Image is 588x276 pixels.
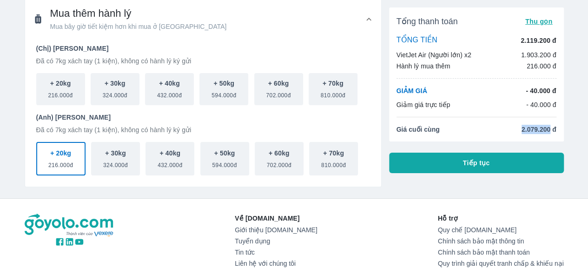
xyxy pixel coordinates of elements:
[214,148,235,158] p: + 50kg
[36,142,86,176] button: + 20kg216.000đ
[438,214,564,223] p: Hỗ trợ
[50,148,71,158] p: + 20kg
[157,88,182,99] span: 432.000đ
[526,86,556,95] p: - 40.000 đ
[269,148,290,158] p: + 60kg
[323,79,344,88] p: + 70kg
[50,7,227,20] span: Mua thêm hành lý
[396,16,458,27] span: Tổng thanh toán
[50,22,227,31] span: Mua bây giờ tiết kiệm hơn khi mua ở [GEOGRAPHIC_DATA]
[309,142,358,176] button: + 70kg810.000đ
[396,61,450,71] p: Hành lý mua thêm
[91,142,140,176] button: + 30kg324.000đ
[36,113,370,122] p: (Anh) [PERSON_NAME]
[525,18,553,25] span: Thu gọn
[200,142,249,176] button: + 50kg594.000đ
[105,79,126,88] p: + 30kg
[36,125,370,135] p: Đã có 7kg xách tay (1 kiện), không có hành lý ký gửi
[235,260,317,267] a: Liên hệ với chúng tôi
[213,79,234,88] p: + 50kg
[526,100,556,109] p: - 40.000 đ
[266,88,291,99] span: 702.000đ
[438,237,564,245] a: Chính sách bảo mật thông tin
[48,88,73,99] span: 216.000đ
[36,142,370,176] div: scrollable baggage options
[521,50,556,60] p: 1.903.200 đ
[309,73,357,105] button: + 70kg810.000đ
[212,158,237,169] span: 594.000đ
[25,214,115,237] img: logo
[396,50,471,60] p: VietJet Air (Người lớn) x2
[50,79,71,88] p: + 20kg
[438,249,564,256] a: Chính sách bảo mật thanh toán
[36,56,370,66] p: Đã có 7kg xách tay (1 kiện), không có hành lý ký gửi
[527,61,556,71] p: 216.000 đ
[321,158,346,169] span: 810.000đ
[255,142,304,176] button: + 60kg702.000đ
[159,79,180,88] p: + 40kg
[91,73,139,105] button: + 30kg324.000đ
[158,158,182,169] span: 432.000đ
[396,35,437,46] p: TỔNG TIỀN
[25,40,381,187] div: Mua thêm hành lýMua bây giờ tiết kiệm hơn khi mua ở [GEOGRAPHIC_DATA]
[521,36,556,45] p: 2.119.200 đ
[145,142,194,176] button: + 40kg432.000đ
[268,79,289,88] p: + 60kg
[254,73,303,105] button: + 60kg702.000đ
[211,88,236,99] span: 594.000đ
[396,100,450,109] p: Giảm giá trực tiếp
[396,86,427,95] p: GIẢM GIÁ
[389,153,564,173] button: Tiếp tục
[235,249,317,256] a: Tin tức
[396,125,440,134] span: Giá cuối cùng
[235,226,317,234] a: Giới thiệu [DOMAIN_NAME]
[438,260,564,267] a: Quy trình giải quyết tranh chấp & khiếu nại
[321,88,345,99] span: 810.000đ
[463,158,490,168] span: Tiếp tục
[159,148,180,158] p: + 40kg
[145,73,194,105] button: + 40kg432.000đ
[36,44,370,53] p: (Chị) [PERSON_NAME]
[235,237,317,245] a: Tuyển dụng
[105,148,126,158] p: + 30kg
[199,73,248,105] button: + 50kg594.000đ
[235,214,317,223] p: Về [DOMAIN_NAME]
[103,88,127,99] span: 324.000đ
[323,148,344,158] p: + 70kg
[522,15,556,28] button: Thu gọn
[438,226,564,234] a: Quy chế [DOMAIN_NAME]
[103,158,128,169] span: 324.000đ
[48,158,73,169] span: 216.000đ
[522,125,556,134] span: 2.079.200 đ
[36,73,85,105] button: + 20kg216.000đ
[267,158,291,169] span: 702.000đ
[36,73,370,105] div: scrollable baggage options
